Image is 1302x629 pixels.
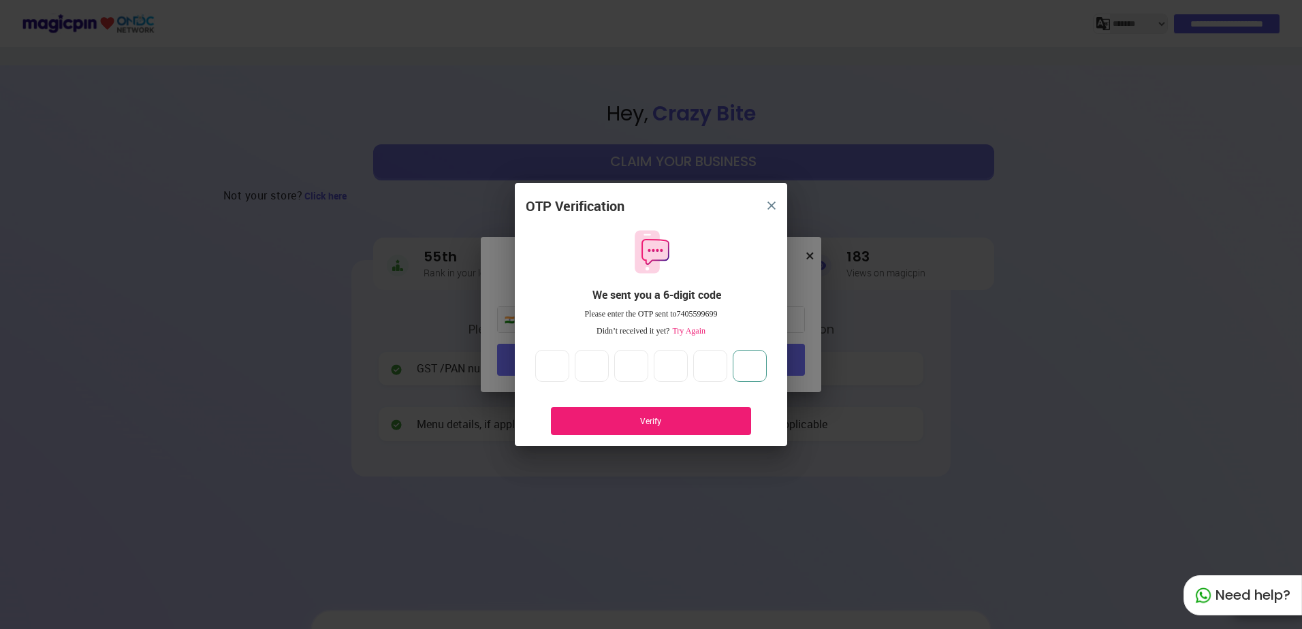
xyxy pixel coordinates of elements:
[526,197,624,216] div: OTP Verification
[1184,575,1302,615] div: Need help?
[1195,587,1211,604] img: whatapp_green.7240e66a.svg
[767,201,776,210] img: 8zTxi7IzMsfkYqyYgBgfvSHvmzQA9juT1O3mhMgBDT8p5s20zMZ2JbefE1IEBlkXHwa7wAFxGwdILBLhkAAAAASUVORK5CYII=
[571,415,731,427] div: Verify
[526,325,776,337] div: Didn’t received it yet?
[759,193,784,218] button: close
[537,287,776,303] div: We sent you a 6-digit code
[669,326,705,336] span: Try Again
[526,308,776,320] div: Please enter the OTP sent to 7405599699
[628,229,674,275] img: otpMessageIcon.11fa9bf9.svg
